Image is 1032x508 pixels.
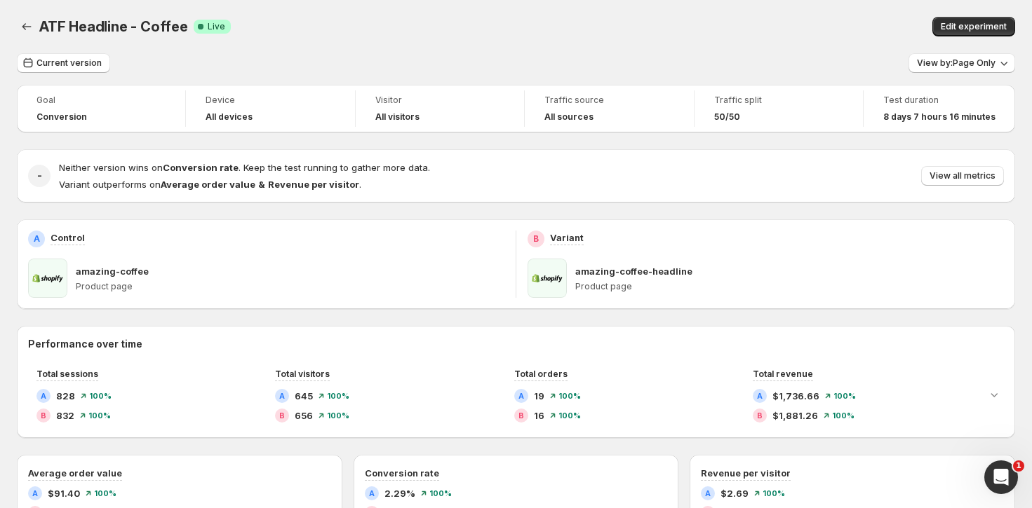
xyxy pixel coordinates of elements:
button: Expand chart [984,385,1004,404]
span: 100 % [327,392,349,400]
h2: A [279,392,285,400]
h2: A [41,392,46,400]
strong: Revenue per visitor [268,179,359,190]
span: 656 [295,409,313,423]
span: 100 % [832,411,855,420]
button: View all metrics [921,166,1004,186]
span: 8 days 7 hours 16 minutes [883,111,996,123]
p: amazing-coffee [76,264,149,278]
h2: A [32,489,38,497]
span: View all metrics [930,170,996,181]
span: 100 % [429,489,452,497]
strong: Conversion rate [163,162,239,173]
a: GoalConversion [36,93,166,124]
a: VisitorAll visitors [375,93,504,124]
span: 100 % [763,489,785,497]
h2: B [533,233,539,245]
span: Device [206,95,335,106]
span: 100 % [94,489,116,497]
span: Neither version wins on . Keep the test running to gather more data. [59,162,430,173]
span: Current version [36,57,102,69]
h2: A [369,489,375,497]
img: amazing-coffee-headline [528,259,567,298]
h2: B [279,411,285,420]
span: Traffic split [714,95,843,106]
span: 645 [295,389,313,403]
span: $1,881.26 [772,409,818,423]
span: Total visitors [275,369,330,379]
h2: B [757,411,763,420]
button: Edit experiment [932,17,1015,36]
p: Control [51,231,85,245]
span: 100 % [558,392,581,400]
span: 100 % [833,392,856,400]
h3: Conversion rate [365,466,439,480]
p: Variant [550,231,584,245]
span: 2.29% [384,486,415,500]
span: 100 % [327,411,349,420]
h3: Revenue per visitor [701,466,791,480]
span: 828 [56,389,75,403]
span: $91.40 [48,486,80,500]
p: amazing-coffee-headline [575,264,692,278]
h4: All devices [206,111,253,123]
span: Total sessions [36,369,98,379]
h2: A [705,489,711,497]
span: Edit experiment [941,21,1007,32]
a: Traffic sourceAll sources [544,93,674,124]
h2: A [518,392,524,400]
button: Current version [17,53,110,73]
p: Product page [76,281,504,292]
h3: Average order value [28,466,122,480]
span: ATF Headline - Coffee [39,18,188,35]
strong: Average order value [161,179,255,190]
span: 50/50 [714,111,740,123]
h2: A [34,233,40,245]
iframe: Intercom live chat [984,460,1018,494]
span: 832 [56,409,74,423]
h4: All visitors [375,111,420,123]
span: 16 [534,409,544,423]
span: Test duration [883,95,996,106]
span: $1,736.66 [772,389,819,403]
p: Product page [575,281,1004,292]
a: Traffic split50/50 [714,93,843,124]
span: 1 [1013,460,1024,472]
h2: A [757,392,763,400]
img: amazing-coffee [28,259,67,298]
h2: B [41,411,46,420]
button: View by:Page Only [909,53,1015,73]
span: $2.69 [721,486,749,500]
span: Conversion [36,111,87,123]
span: View by: Page Only [917,57,996,69]
h4: All sources [544,111,594,123]
button: Back [17,17,36,36]
span: Visitor [375,95,504,106]
a: DeviceAll devices [206,93,335,124]
span: 19 [534,389,544,403]
span: Live [208,21,225,32]
a: Test duration8 days 7 hours 16 minutes [883,93,996,124]
span: Traffic source [544,95,674,106]
span: 100 % [89,392,112,400]
span: Total revenue [753,369,813,379]
h2: B [518,411,524,420]
span: 100 % [558,411,581,420]
h2: - [37,169,42,183]
span: 100 % [88,411,111,420]
span: Variant outperforms on . [59,179,361,190]
strong: & [258,179,265,190]
span: Goal [36,95,166,106]
span: Total orders [514,369,568,379]
h2: Performance over time [28,337,1004,351]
